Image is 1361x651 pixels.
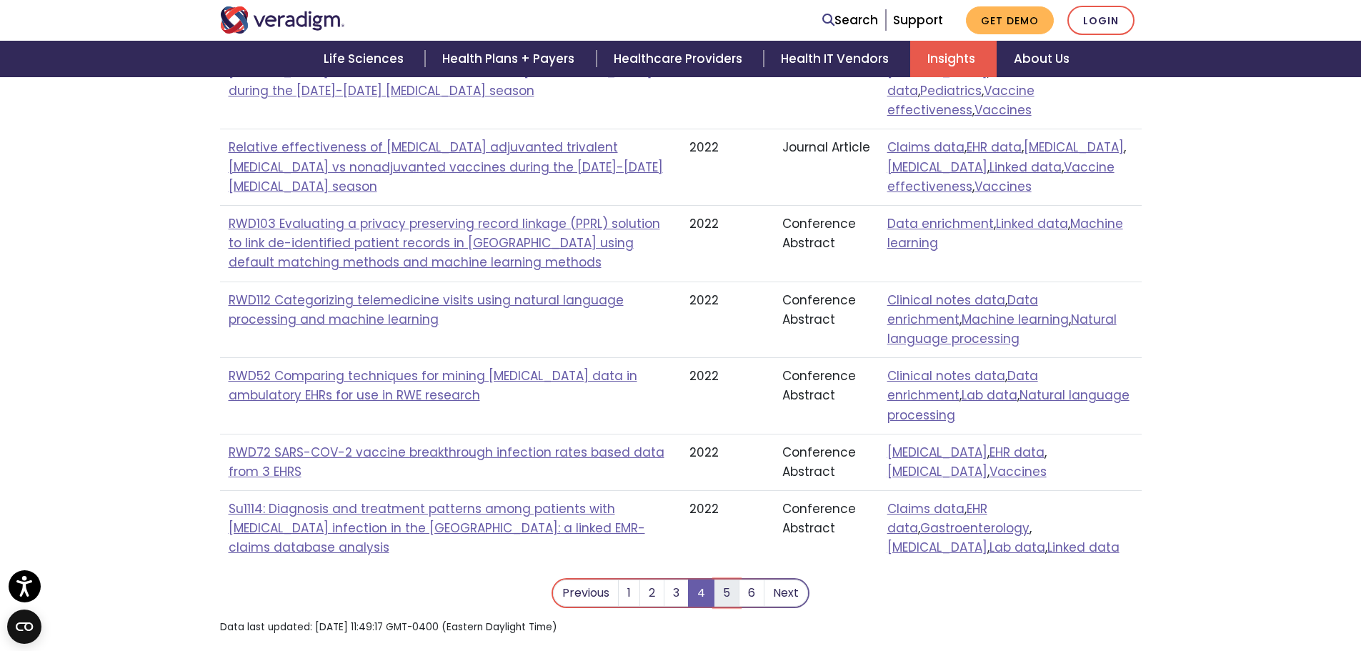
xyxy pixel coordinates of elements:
a: About Us [997,41,1087,77]
td: , , , [879,358,1142,434]
td: 2022 [681,434,774,490]
a: Previous [553,580,619,607]
a: Health Plans + Payers [425,41,596,77]
td: 2022 [681,282,774,358]
a: EHR data [967,139,1022,156]
a: 6 [739,580,764,607]
td: Conference Abstract [774,282,879,358]
a: Healthcare Providers [597,41,764,77]
a: 5 [714,580,739,607]
a: [MEDICAL_DATA] [1024,139,1124,156]
a: Claims data [887,139,964,156]
a: Su1114: Diagnosis and treatment patterns among patients with [MEDICAL_DATA] infection in the [GEO... [229,500,645,556]
a: Clinical notes data [887,367,1005,384]
a: Data enrichment [887,215,994,232]
td: 2022 [681,34,774,129]
a: Natural language processing [887,387,1130,423]
a: Support [893,11,943,29]
a: Relative effectiveness of [MEDICAL_DATA] adjuvanted trivalent [MEDICAL_DATA] vs nonadjuvanted vac... [229,139,663,194]
a: RWD72 SARS-COV-2 vaccine breakthrough infection rates based data from 3 EHRS [229,444,664,480]
td: Conference Abstract [774,434,879,490]
button: Open CMP widget [7,610,41,644]
a: RWD52 Comparing techniques for mining [MEDICAL_DATA] data in ambulatory EHRs for use in RWE research [229,367,637,404]
a: [MEDICAL_DATA] [887,444,987,461]
a: Life Sciences [306,41,425,77]
a: RWD103 Evaluating a privacy preserving record linkage (PPRL) solution to link de-identified patie... [229,215,660,271]
a: Insights [910,41,997,77]
a: Vaccines [974,178,1032,195]
a: Machine learning [962,311,1069,328]
td: , , [879,206,1142,282]
a: [MEDICAL_DATA] [887,63,987,80]
a: Get Demo [966,6,1054,34]
td: Conference Abstract [774,206,879,282]
a: Linked data [1047,539,1120,556]
a: Login [1067,6,1135,35]
a: Data enrichment [887,292,1038,328]
a: RWD112 Categorizing telemedicine visits using natural language processing and machine learning [229,292,624,328]
a: 4 [688,580,714,607]
nav: Pagination Controls [552,578,809,620]
a: Health IT Vendors [764,41,910,77]
a: Vaccines [989,463,1047,480]
a: Linked data [989,159,1062,176]
td: Conference Abstract [774,491,879,567]
a: Clinical notes data [887,292,1005,309]
td: , , , , , [879,491,1142,567]
td: 2022 [681,358,774,434]
a: Vaccine effectiveness [887,159,1115,195]
a: 2 [639,580,664,607]
td: Journal Article [774,129,879,206]
td: 2022 [681,206,774,282]
a: Next [764,580,808,607]
a: Lab data [989,539,1045,556]
iframe: Drift Chat Widget [1087,548,1344,634]
a: Linked data [996,215,1068,232]
a: 1 [618,580,640,607]
a: Lab data [962,387,1017,404]
a: EHR data [989,444,1045,461]
span: Data last updated: [DATE] 11:49:17 GMT-0400 (Eastern Daylight Time) [220,620,557,634]
td: , , , , , , , [879,34,1142,129]
a: Claims data [887,500,964,517]
a: Search [822,11,878,30]
td: 2022 [681,491,774,567]
td: , , , [879,434,1142,490]
td: 2022 [681,129,774,206]
td: Conference Abstract [774,358,879,434]
a: Gastroenterology [920,520,1030,537]
td: , , , , , , [879,129,1142,206]
img: Veradigm logo [220,6,345,34]
td: , , , [879,282,1142,358]
a: Pediatrics [920,82,982,99]
a: [MEDICAL_DATA] [887,539,987,556]
a: 3 [664,580,689,607]
a: Natural language processing [887,311,1117,347]
td: Journal Article [774,34,879,129]
a: Vaccines [974,101,1032,119]
a: [MEDICAL_DATA] [887,463,987,480]
a: [MEDICAL_DATA] [887,159,987,176]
